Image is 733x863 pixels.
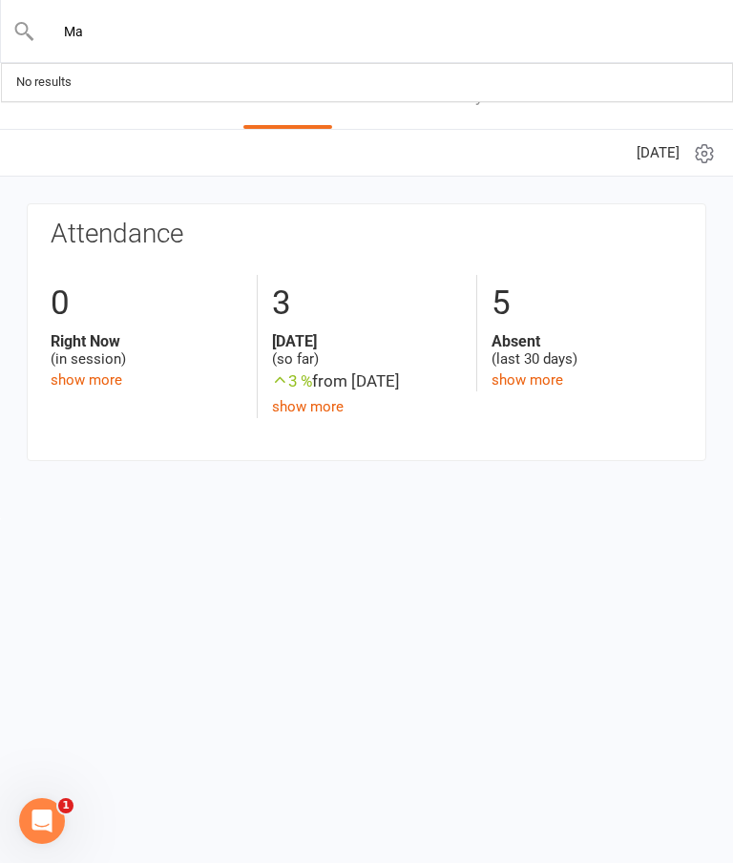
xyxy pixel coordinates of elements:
[492,371,563,389] a: show more
[35,18,700,45] input: Search...
[272,371,312,390] span: 3 %
[272,332,463,368] div: (so far)
[272,398,344,415] a: show more
[492,332,682,350] strong: Absent
[51,371,122,389] a: show more
[51,332,242,350] strong: Right Now
[58,798,73,813] span: 1
[272,368,463,394] div: from [DATE]
[10,69,77,96] div: No results
[51,275,242,332] div: 0
[19,798,65,844] iframe: Intercom live chat
[492,275,682,332] div: 5
[637,141,680,164] span: [DATE]
[272,332,463,350] strong: [DATE]
[51,332,242,368] div: (in session)
[272,275,463,332] div: 3
[51,220,682,249] h3: Attendance
[492,332,682,368] div: (last 30 days)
